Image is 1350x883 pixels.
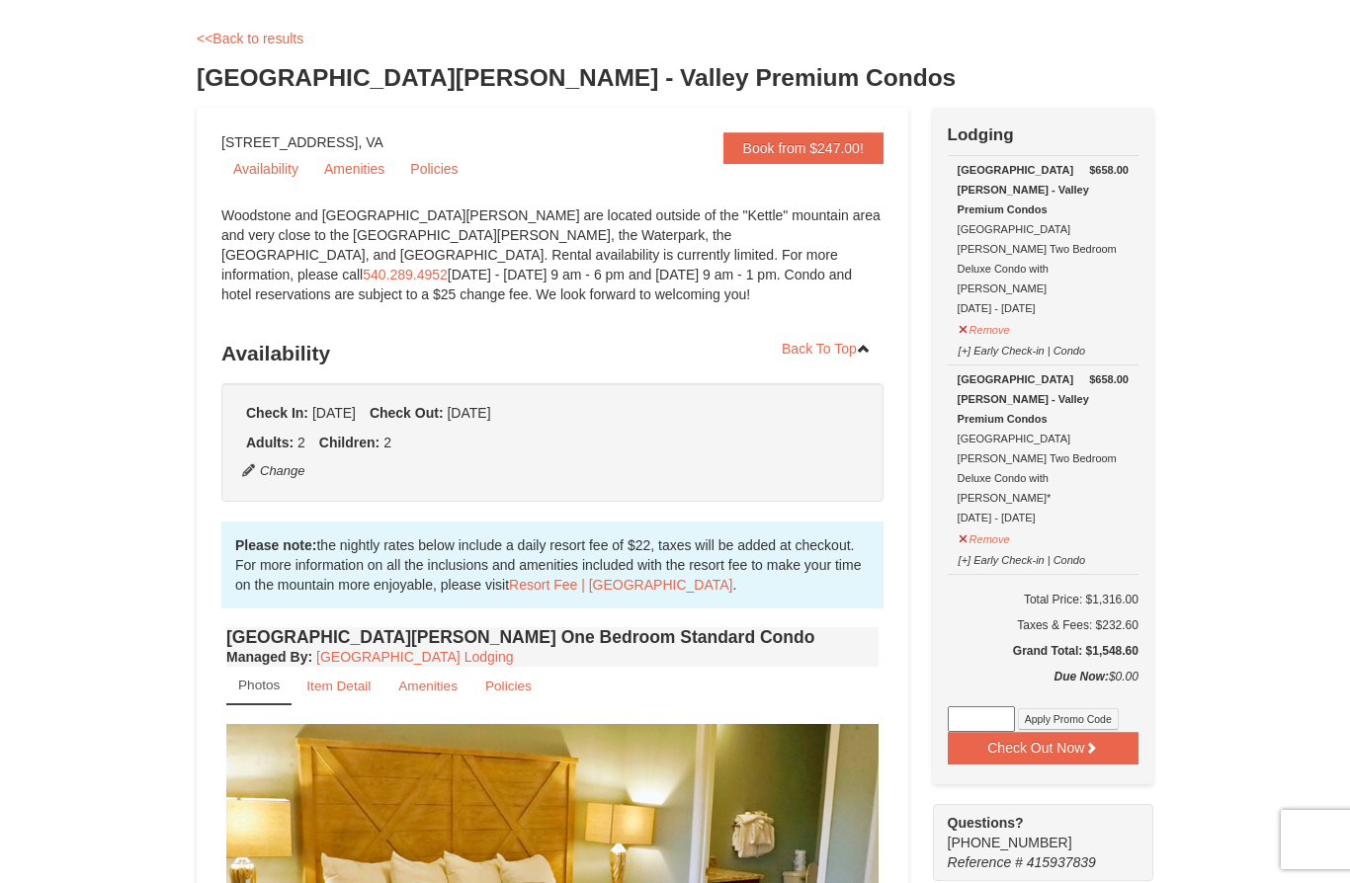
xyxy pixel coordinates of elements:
h4: [GEOGRAPHIC_DATA][PERSON_NAME] One Bedroom Standard Condo [226,627,879,647]
a: Policies [472,667,545,705]
button: Remove [958,524,1011,549]
button: [+] Early Check-in | Condo [958,336,1087,361]
a: Book from $247.00! [723,132,884,164]
button: Remove [958,315,1011,340]
span: [DATE] [312,405,356,421]
span: 2 [383,435,391,450]
span: Reference # [948,854,1023,870]
small: Photos [238,678,280,692]
span: 2 [297,435,305,450]
div: [GEOGRAPHIC_DATA][PERSON_NAME] Two Bedroom Deluxe Condo with [PERSON_NAME] [DATE] - [DATE] [958,160,1129,318]
small: Item Detail [306,679,371,693]
strong: $658.00 [1089,160,1129,180]
span: Managed By [226,649,307,665]
div: the nightly rates below include a daily resort fee of $22, taxes will be added at checkout. For m... [221,522,884,608]
a: Photos [226,667,292,705]
div: $0.00 [948,667,1139,706]
span: [PHONE_NUMBER] [948,813,1118,850]
span: [DATE] [447,405,490,421]
a: 540.289.4952 [363,267,448,282]
button: [+] Early Check-in | Condo [958,545,1087,570]
strong: Adults: [246,435,294,450]
strong: [GEOGRAPHIC_DATA][PERSON_NAME] - Valley Premium Condos [958,373,1089,425]
a: Back To Top [769,334,884,363]
a: Policies [398,154,469,184]
strong: Questions? [948,815,1024,831]
a: [GEOGRAPHIC_DATA] Lodging [316,649,513,665]
a: <<Back to results [197,31,303,46]
strong: Please note: [235,537,316,553]
span: 415937839 [1027,854,1096,870]
strong: Check Out: [370,405,444,421]
h6: Total Price: $1,316.00 [948,590,1139,609]
h3: Availability [221,334,884,373]
button: Change [241,460,306,482]
strong: [GEOGRAPHIC_DATA][PERSON_NAME] - Valley Premium Condos [958,164,1089,215]
div: [GEOGRAPHIC_DATA][PERSON_NAME] Two Bedroom Deluxe Condo with [PERSON_NAME]* [DATE] - [DATE] [958,369,1129,527]
a: Amenities [312,154,396,184]
h3: [GEOGRAPHIC_DATA][PERSON_NAME] - Valley Premium Condos [197,58,1153,98]
strong: : [226,649,312,665]
a: Item Detail [294,667,383,705]
strong: Due Now: [1055,670,1109,683]
a: Amenities [385,667,470,705]
div: Woodstone and [GEOGRAPHIC_DATA][PERSON_NAME] are located outside of the "Kettle" mountain area an... [221,205,884,324]
small: Amenities [398,679,458,693]
strong: Lodging [948,125,1014,144]
a: Availability [221,154,310,184]
button: Check Out Now [948,732,1139,763]
strong: Check In: [246,405,308,421]
div: Taxes & Fees: $232.60 [948,615,1139,635]
small: Policies [485,679,532,693]
strong: $658.00 [1089,369,1129,389]
h5: Grand Total: $1,548.60 [948,641,1139,661]
button: Apply Promo Code [1018,708,1119,730]
a: Resort Fee | [GEOGRAPHIC_DATA] [509,577,732,593]
strong: Children: [319,435,380,450]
